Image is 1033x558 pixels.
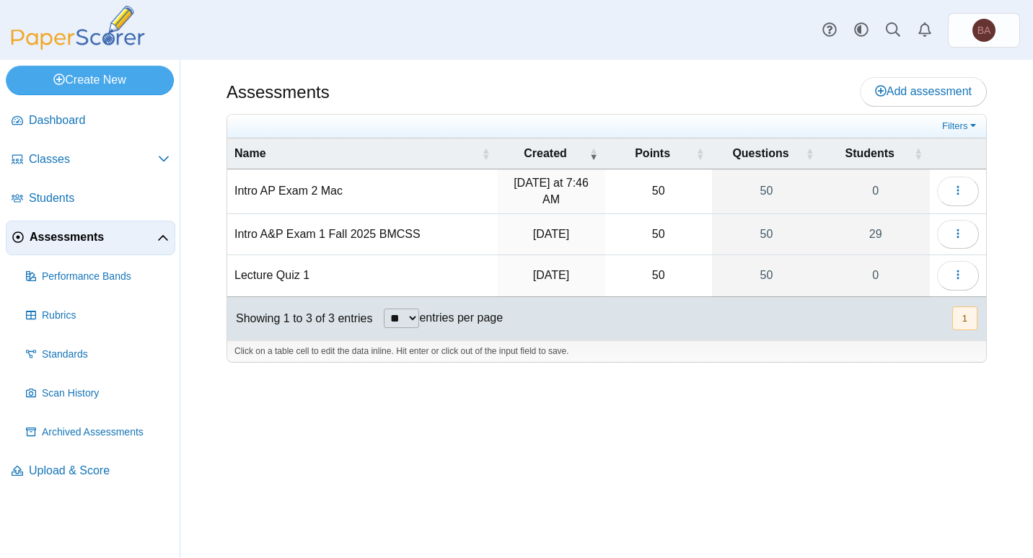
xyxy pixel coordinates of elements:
a: Brent Adams [948,13,1020,48]
span: Points : Activate to sort [696,146,705,161]
span: Students [828,146,911,161]
span: Created [504,146,586,161]
a: Archived Assessments [20,415,175,450]
a: Classes [6,143,175,177]
span: Classes [29,151,158,167]
span: Standards [42,347,170,362]
span: Rubrics [42,309,170,323]
td: 50 [605,255,712,296]
label: entries per page [419,311,503,324]
span: Points [612,146,693,161]
span: Students : Activate to sort [914,146,923,161]
a: 0 [821,255,930,296]
a: Dashboard [6,104,175,138]
span: Upload & Score [29,463,170,479]
span: Brent Adams [977,25,991,35]
img: PaperScorer [6,6,150,50]
td: 50 [605,169,712,214]
a: 50 [712,169,822,213]
span: Name [234,146,478,161]
a: Create New [6,66,174,94]
span: Brent Adams [972,19,995,42]
span: Performance Bands [42,270,170,284]
td: Intro A&P Exam 1 Fall 2025 BMCSS [227,214,497,255]
a: 29 [821,214,930,254]
div: Click on a table cell to edit the data inline. Hit enter or click out of the input field to save. [227,340,986,362]
td: Lecture Quiz 1 [227,255,497,296]
a: Assessments [6,221,175,255]
time: Sep 7, 2025 at 6:22 PM [533,228,569,240]
td: 50 [605,214,712,255]
span: Archived Assessments [42,425,170,440]
a: Filters [939,119,983,133]
time: Sep 29, 2025 at 7:46 AM [514,177,589,205]
button: 1 [952,306,977,330]
span: Questions : Activate to sort [805,146,814,161]
a: Standards [20,337,175,372]
a: Students [6,182,175,216]
div: Showing 1 to 3 of 3 entries [227,297,372,340]
a: PaperScorer [6,40,150,52]
span: Dashboard [29,112,170,128]
a: 50 [712,255,822,296]
a: Add assessment [860,77,987,106]
a: Scan History [20,376,175,411]
span: Scan History [42,386,170,401]
a: 0 [821,169,930,213]
time: Aug 17, 2025 at 5:40 PM [533,269,569,281]
td: Intro AP Exam 2 Mac [227,169,497,214]
span: Assessments [30,229,157,245]
span: Questions [719,146,803,161]
span: Students [29,190,170,206]
a: Performance Bands [20,260,175,294]
span: Add assessment [875,85,972,97]
a: Rubrics [20,298,175,333]
nav: pagination [951,306,977,330]
a: Alerts [909,14,941,46]
a: 50 [712,214,822,254]
span: Name : Activate to sort [481,146,490,161]
span: Created : Activate to remove sorting [589,146,598,161]
a: Upload & Score [6,454,175,489]
h1: Assessments [227,80,330,105]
